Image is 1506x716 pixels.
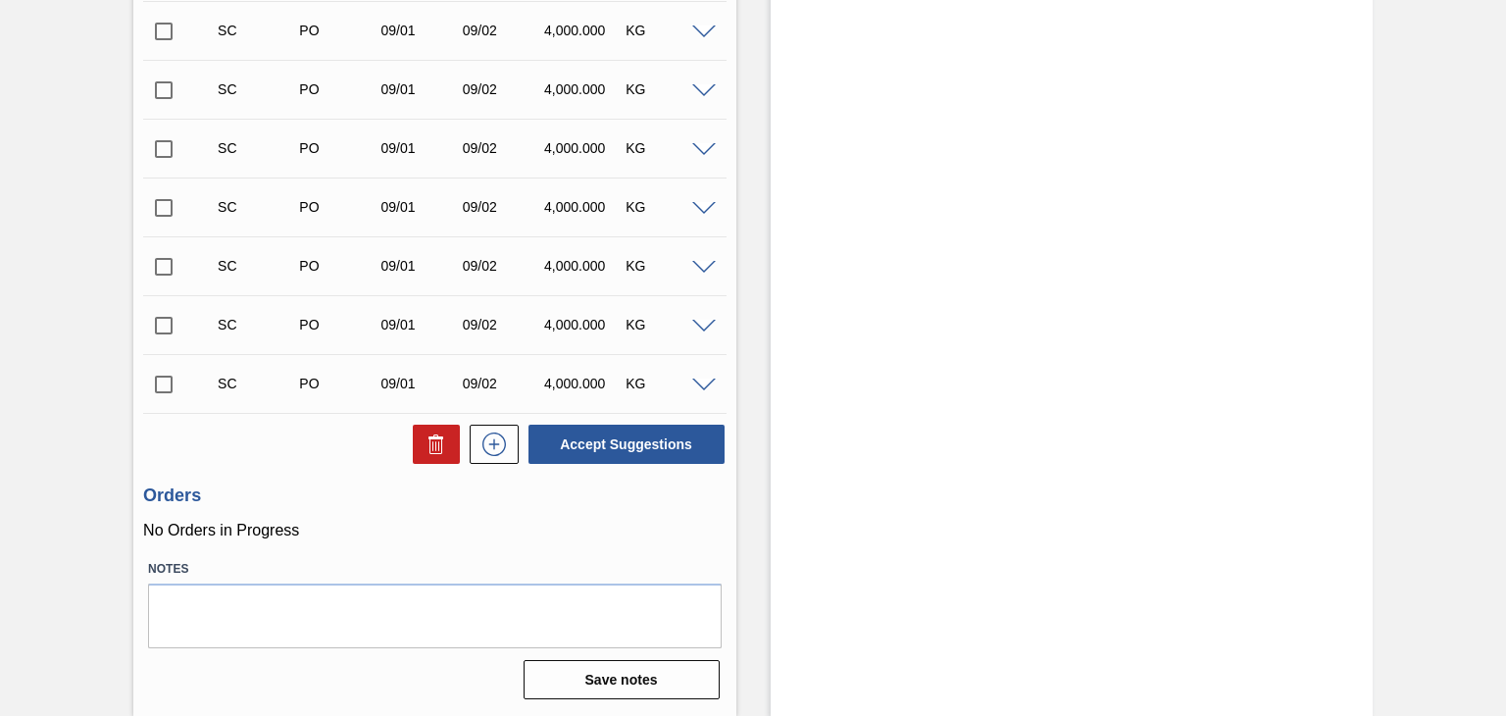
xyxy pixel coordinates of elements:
[376,199,466,215] div: 09/01/2025
[621,23,710,38] div: KG
[539,199,628,215] div: 4,000.000
[621,81,710,97] div: KG
[524,660,720,699] button: Save notes
[376,140,466,156] div: 09/01/2025
[458,376,547,391] div: 09/02/2025
[376,258,466,274] div: 09/01/2025
[519,423,727,466] div: Accept Suggestions
[376,376,466,391] div: 09/01/2025
[539,258,628,274] div: 4,000.000
[376,23,466,38] div: 09/01/2025
[539,23,628,38] div: 4,000.000
[294,23,383,38] div: Purchase order
[539,140,628,156] div: 4,000.000
[294,81,383,97] div: Purchase order
[213,258,302,274] div: Suggestion Created
[458,23,547,38] div: 09/02/2025
[458,317,547,332] div: 09/02/2025
[213,317,302,332] div: Suggestion Created
[621,199,710,215] div: KG
[621,376,710,391] div: KG
[213,23,302,38] div: Suggestion Created
[213,376,302,391] div: Suggestion Created
[213,199,302,215] div: Suggestion Created
[621,258,710,274] div: KG
[458,258,547,274] div: 09/02/2025
[458,140,547,156] div: 09/02/2025
[376,81,466,97] div: 09/01/2025
[294,199,383,215] div: Purchase order
[294,376,383,391] div: Purchase order
[539,376,628,391] div: 4,000.000
[294,140,383,156] div: Purchase order
[460,425,519,464] div: New suggestion
[143,486,726,506] h3: Orders
[539,81,628,97] div: 4,000.000
[294,258,383,274] div: Purchase order
[403,425,460,464] div: Delete Suggestions
[213,140,302,156] div: Suggestion Created
[458,199,547,215] div: 09/02/2025
[458,81,547,97] div: 09/02/2025
[143,522,726,539] p: No Orders in Progress
[528,425,725,464] button: Accept Suggestions
[148,555,721,584] label: Notes
[376,317,466,332] div: 09/01/2025
[213,81,302,97] div: Suggestion Created
[621,140,710,156] div: KG
[294,317,383,332] div: Purchase order
[621,317,710,332] div: KG
[539,317,628,332] div: 4,000.000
